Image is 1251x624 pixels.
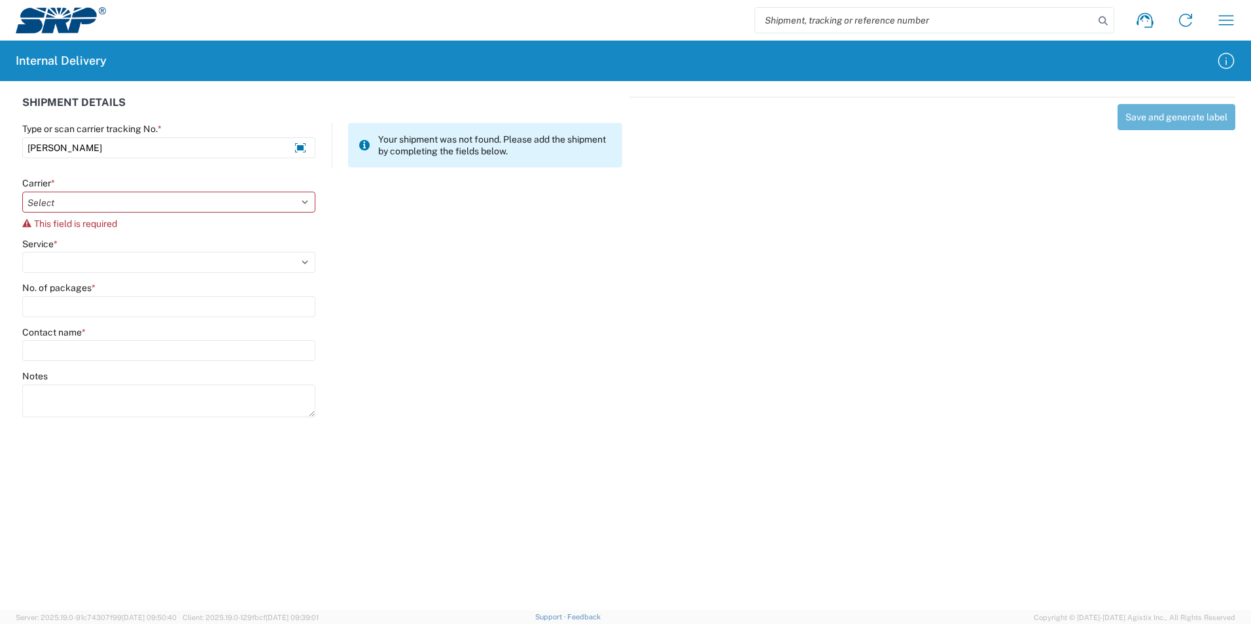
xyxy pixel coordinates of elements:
span: Your shipment was not found. Please add the shipment by completing the fields below. [378,133,612,157]
label: Type or scan carrier tracking No. [22,123,162,135]
h2: Internal Delivery [16,53,107,69]
label: Contact name [22,326,86,338]
label: Notes [22,370,48,382]
a: Support [535,613,568,621]
label: No. of packages [22,282,96,294]
img: srp [16,7,106,33]
div: SHIPMENT DETAILS [22,97,622,123]
span: Server: 2025.19.0-91c74307f99 [16,614,177,621]
span: This field is required [34,218,117,229]
span: Client: 2025.19.0-129fbcf [183,614,319,621]
a: Feedback [567,613,601,621]
span: [DATE] 09:39:01 [266,614,319,621]
input: Shipment, tracking or reference number [755,8,1094,33]
span: [DATE] 09:50:40 [122,614,177,621]
label: Service [22,238,58,250]
span: Copyright © [DATE]-[DATE] Agistix Inc., All Rights Reserved [1034,612,1235,623]
label: Carrier [22,177,55,189]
